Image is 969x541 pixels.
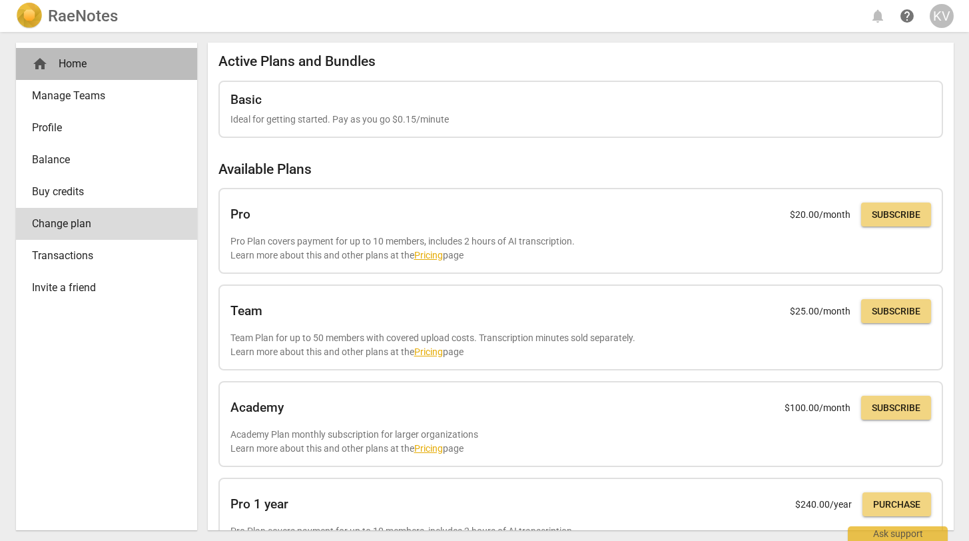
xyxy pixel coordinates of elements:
[872,402,920,415] span: Subscribe
[32,216,170,232] span: Change plan
[872,209,920,222] span: Subscribe
[790,304,850,318] p: $ 25.00 /month
[16,176,197,208] a: Buy credits
[230,400,284,415] h2: Academy
[230,331,931,358] p: Team Plan for up to 50 members with covered upload costs. Transcription minutes sold separately. ...
[32,184,170,200] span: Buy credits
[16,80,197,112] a: Manage Teams
[32,56,170,72] div: Home
[899,8,915,24] span: help
[16,272,197,304] a: Invite a friend
[862,492,931,516] button: Purchase
[785,401,850,415] p: $ 100.00 /month
[230,207,250,222] h2: Pro
[32,56,48,72] span: home
[218,53,943,70] h2: Active Plans and Bundles
[848,526,948,541] div: Ask support
[16,144,197,176] a: Balance
[32,248,170,264] span: Transactions
[930,4,954,28] button: KV
[16,112,197,144] a: Profile
[16,240,197,272] a: Transactions
[230,497,288,512] h2: Pro 1 year
[790,208,850,222] p: $ 20.00 /month
[16,208,197,240] a: Change plan
[861,299,931,323] button: Subscribe
[873,498,920,512] span: Purchase
[861,203,931,227] button: Subscribe
[48,7,118,25] h2: RaeNotes
[32,120,170,136] span: Profile
[414,250,443,261] a: Pricing
[230,235,931,262] p: Pro Plan covers payment for up to 10 members, includes 2 hours of AI transcription. Learn more ab...
[32,88,170,104] span: Manage Teams
[32,152,170,168] span: Balance
[230,113,931,127] p: Ideal for getting started. Pay as you go $0.15/minute
[861,396,931,420] button: Subscribe
[414,443,443,454] a: Pricing
[414,346,443,357] a: Pricing
[16,3,118,29] a: LogoRaeNotes
[16,48,197,80] div: Home
[230,304,262,318] h2: Team
[795,498,852,512] p: $ 240.00 /year
[16,3,43,29] img: Logo
[895,4,919,28] a: Help
[230,93,262,107] h2: Basic
[218,161,943,178] h2: Available Plans
[32,280,170,296] span: Invite a friend
[872,305,920,318] span: Subscribe
[230,428,931,455] p: Academy Plan monthly subscription for larger organizations Learn more about this and other plans ...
